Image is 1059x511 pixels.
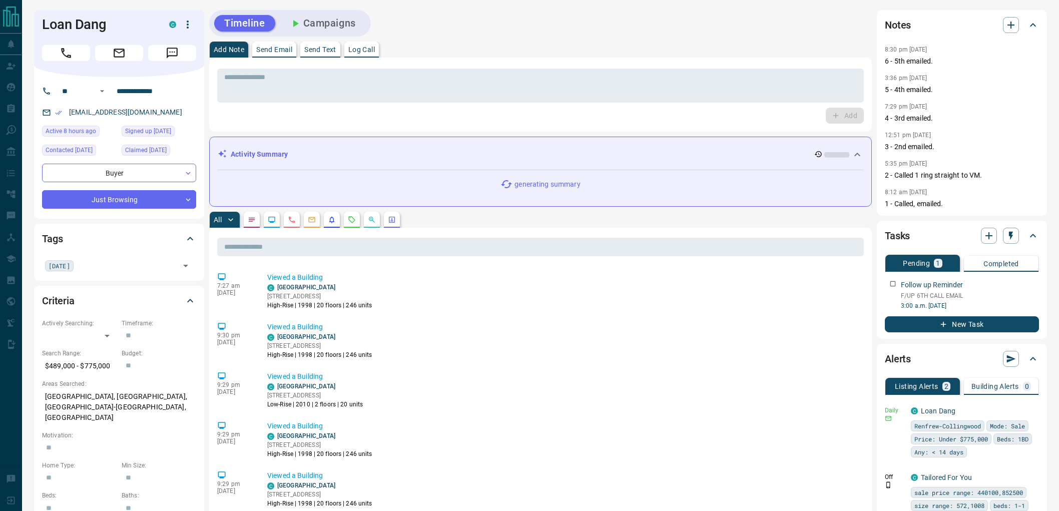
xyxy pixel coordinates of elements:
[885,132,931,139] p: 12:51 pm [DATE]
[42,491,117,500] p: Beds:
[983,260,1019,267] p: Completed
[914,434,988,444] span: Price: Under $775,000
[885,75,927,82] p: 3:36 pm [DATE]
[304,46,336,53] p: Send Text
[217,388,252,395] p: [DATE]
[277,284,335,291] a: [GEOGRAPHIC_DATA]
[267,383,274,390] div: condos.ca
[42,388,196,426] p: [GEOGRAPHIC_DATA], [GEOGRAPHIC_DATA], [GEOGRAPHIC_DATA]-[GEOGRAPHIC_DATA], [GEOGRAPHIC_DATA]
[122,491,196,500] p: Baths:
[388,216,396,224] svg: Agent Actions
[997,434,1028,444] span: Beds: 1BD
[218,145,863,164] div: Activity Summary
[148,45,196,61] span: Message
[169,21,176,28] div: condos.ca
[214,216,222,223] p: All
[885,347,1039,371] div: Alerts
[122,349,196,358] p: Budget:
[267,301,372,310] p: High-Rise | 1998 | 20 floors | 246 units
[914,447,963,457] span: Any: < 14 days
[885,56,1039,67] p: 6 - 5th emailed.
[267,470,860,481] p: Viewed a Building
[122,319,196,328] p: Timeframe:
[42,289,196,313] div: Criteria
[288,216,296,224] svg: Calls
[69,108,182,116] a: [EMAIL_ADDRESS][DOMAIN_NAME]
[46,126,96,136] span: Active 8 hours ago
[885,316,1039,332] button: New Task
[125,145,167,155] span: Claimed [DATE]
[217,438,252,445] p: [DATE]
[885,170,1039,181] p: 2 - Called 1 ring straight to VM.
[267,440,372,449] p: [STREET_ADDRESS]
[885,85,1039,95] p: 5 - 4th emailed.
[267,322,860,332] p: Viewed a Building
[885,17,911,33] h2: Notes
[885,46,927,53] p: 8:30 pm [DATE]
[921,407,955,415] a: Loan Dang
[95,45,143,61] span: Email
[267,391,363,400] p: [STREET_ADDRESS]
[231,149,288,160] p: Activity Summary
[42,349,117,358] p: Search Range:
[885,199,1039,209] p: 1 - Called, emailed.
[267,449,372,458] p: High-Rise | 1998 | 20 floors | 246 units
[328,216,336,224] svg: Listing Alerts
[268,216,276,224] svg: Lead Browsing Activity
[267,272,860,283] p: Viewed a Building
[368,216,376,224] svg: Opportunities
[217,431,252,438] p: 9:29 pm
[901,301,1039,310] p: 3:00 a.m. [DATE]
[267,400,363,409] p: Low-Rise | 2010 | 2 floors | 20 units
[901,291,1039,300] p: F/UP 6TH CALL EMAIL
[277,482,335,489] a: [GEOGRAPHIC_DATA]
[42,293,75,309] h2: Criteria
[911,407,918,414] div: condos.ca
[42,45,90,61] span: Call
[42,231,63,247] h2: Tags
[1025,383,1029,390] p: 0
[277,432,335,439] a: [GEOGRAPHIC_DATA]
[42,319,117,328] p: Actively Searching:
[914,421,981,431] span: Renfrew-Collingwood
[267,490,372,499] p: [STREET_ADDRESS]
[125,126,171,136] span: Signed up [DATE]
[267,482,274,489] div: condos.ca
[267,334,274,341] div: condos.ca
[944,383,948,390] p: 2
[348,46,375,53] p: Log Call
[885,13,1039,37] div: Notes
[217,282,252,289] p: 7:27 am
[885,228,910,244] h2: Tasks
[885,113,1039,124] p: 4 - 3rd emailed.
[214,46,244,53] p: Add Note
[514,179,580,190] p: generating summary
[42,190,196,209] div: Just Browsing
[885,351,911,367] h2: Alerts
[42,126,117,140] div: Sun Oct 12 2025
[885,142,1039,152] p: 3 - 2nd emailed.
[267,433,274,440] div: condos.ca
[42,431,196,440] p: Motivation:
[217,332,252,339] p: 9:30 pm
[217,339,252,346] p: [DATE]
[256,46,292,53] p: Send Email
[885,481,892,488] svg: Push Notification Only
[42,164,196,182] div: Buyer
[122,126,196,140] div: Sun Sep 21 2025
[42,17,154,33] h1: Loan Dang
[42,461,117,470] p: Home Type:
[217,289,252,296] p: [DATE]
[267,499,372,508] p: High-Rise | 1998 | 20 floors | 246 units
[96,85,108,97] button: Open
[267,371,860,382] p: Viewed a Building
[885,224,1039,248] div: Tasks
[885,160,927,167] p: 5:35 pm [DATE]
[55,109,62,116] svg: Email Verified
[122,145,196,159] div: Mon Sep 22 2025
[179,259,193,273] button: Open
[885,406,905,415] p: Daily
[993,500,1025,510] span: beds: 1-1
[42,358,117,374] p: $489,000 - $775,000
[248,216,256,224] svg: Notes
